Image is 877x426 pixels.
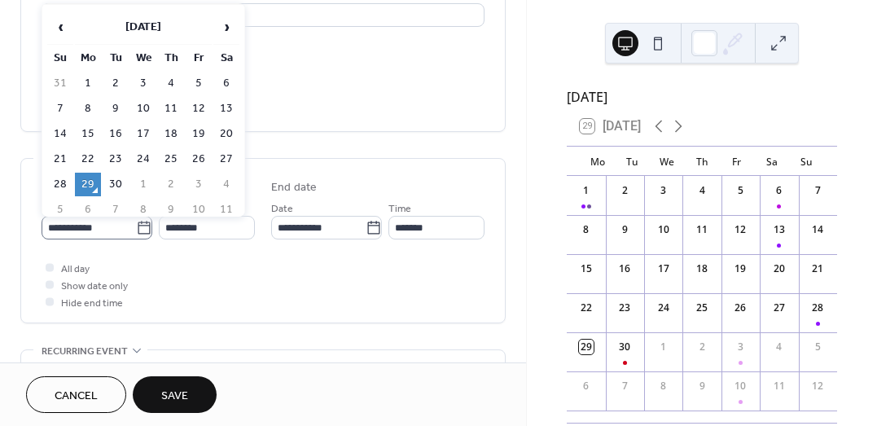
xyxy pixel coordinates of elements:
[75,122,101,146] td: 15
[271,200,293,217] span: Date
[55,388,98,405] span: Cancel
[617,379,632,393] div: 7
[186,198,212,222] td: 10
[61,261,90,278] span: All day
[810,261,825,276] div: 21
[186,147,212,171] td: 26
[103,122,129,146] td: 16
[617,183,632,198] div: 2
[47,122,73,146] td: 14
[720,147,755,176] div: Fr
[579,222,594,237] div: 8
[579,340,594,354] div: 29
[130,173,156,196] td: 1
[47,72,73,95] td: 31
[810,379,825,393] div: 12
[580,147,615,176] div: Mo
[103,46,129,70] th: Tu
[103,198,129,222] td: 7
[213,147,239,171] td: 27
[186,173,212,196] td: 3
[75,173,101,196] td: 29
[213,198,239,222] td: 11
[810,301,825,315] div: 28
[103,173,129,196] td: 30
[186,46,212,70] th: Fr
[42,343,128,360] span: Recurring event
[772,379,787,393] div: 11
[695,222,709,237] div: 11
[656,261,671,276] div: 17
[213,97,239,121] td: 13
[579,183,594,198] div: 1
[158,173,184,196] td: 2
[75,97,101,121] td: 8
[61,278,128,295] span: Show date only
[158,46,184,70] th: Th
[656,379,671,393] div: 8
[158,198,184,222] td: 9
[789,147,824,176] div: Su
[213,122,239,146] td: 20
[810,340,825,354] div: 5
[130,198,156,222] td: 8
[810,222,825,237] div: 14
[103,147,129,171] td: 23
[733,222,748,237] div: 12
[733,183,748,198] div: 5
[75,147,101,171] td: 22
[130,46,156,70] th: We
[158,122,184,146] td: 18
[130,122,156,146] td: 17
[388,200,411,217] span: Time
[47,173,73,196] td: 28
[213,46,239,70] th: Sa
[47,198,73,222] td: 5
[810,183,825,198] div: 7
[75,46,101,70] th: Mo
[47,97,73,121] td: 7
[656,222,671,237] div: 10
[617,301,632,315] div: 23
[271,179,317,196] div: End date
[695,340,709,354] div: 2
[186,97,212,121] td: 12
[133,376,217,413] button: Save
[130,72,156,95] td: 3
[48,11,72,43] span: ‹
[772,222,787,237] div: 13
[213,72,239,95] td: 6
[615,147,650,176] div: Tu
[772,183,787,198] div: 6
[158,97,184,121] td: 11
[617,261,632,276] div: 16
[61,295,123,312] span: Hide end time
[733,340,748,354] div: 3
[103,97,129,121] td: 9
[772,301,787,315] div: 27
[695,379,709,393] div: 9
[733,301,748,315] div: 26
[567,87,837,107] div: [DATE]
[214,11,239,43] span: ›
[213,173,239,196] td: 4
[47,46,73,70] th: Su
[158,72,184,95] td: 4
[186,122,212,146] td: 19
[733,379,748,393] div: 10
[754,147,789,176] div: Sa
[103,72,129,95] td: 2
[695,301,709,315] div: 25
[75,10,212,45] th: [DATE]
[26,376,126,413] button: Cancel
[656,183,671,198] div: 3
[733,261,748,276] div: 19
[75,72,101,95] td: 1
[617,340,632,354] div: 30
[130,97,156,121] td: 10
[772,340,787,354] div: 4
[579,379,594,393] div: 6
[695,261,709,276] div: 18
[650,147,685,176] div: We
